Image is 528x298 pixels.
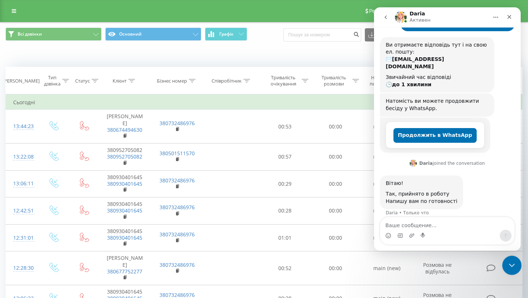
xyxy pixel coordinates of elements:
[18,31,42,37] span: Всі дзвінки
[159,204,195,211] a: 380732486976
[260,143,311,171] td: 00:57
[159,150,195,157] a: 380501511570
[361,224,413,251] td: main (new)
[5,28,102,41] button: Всі дзвінки
[107,180,142,187] a: 380930401645
[219,32,234,37] span: Графік
[13,204,31,218] div: 12:42:51
[107,126,142,133] a: 380674494630
[113,78,126,84] div: Клієнт
[107,268,142,275] a: 380677752277
[361,251,413,285] td: main (new)
[260,251,311,285] td: 00:52
[205,28,247,41] button: Графік
[13,177,31,191] div: 13:06:11
[361,197,413,225] td: main (new)
[159,177,195,184] a: 380732486976
[159,261,195,268] a: 380732486976
[260,110,311,143] td: 00:53
[361,143,413,171] td: main (new)
[13,119,31,134] div: 13:44:23
[310,143,361,171] td: 00:00
[99,110,151,143] td: [PERSON_NAME]
[361,170,413,197] td: main (new)
[310,110,361,143] td: 00:00
[367,74,403,87] div: Назва схеми переадресації
[159,231,195,238] a: 380732486976
[260,224,311,251] td: 01:01
[267,74,300,87] div: Тривалість очікування
[310,170,361,197] td: 00:00
[75,78,90,84] div: Статус
[159,120,195,127] a: 380732486976
[13,231,31,245] div: 12:31:01
[365,28,404,41] button: Експорт
[107,153,142,160] a: 380952705082
[99,170,151,197] td: 380930401645
[260,197,311,225] td: 00:28
[44,74,60,87] div: Тип дзвінка
[317,74,351,87] div: Тривалість розмови
[13,150,31,164] div: 13:22:08
[310,197,361,225] td: 00:00
[283,28,361,41] input: Пошук за номером
[99,197,151,225] td: 380930401645
[374,7,521,251] iframe: Intercom live chat
[157,78,187,84] div: Бізнес номер
[13,261,31,275] div: 12:28:30
[369,8,423,14] span: Реферальна програма
[502,256,522,275] iframe: Intercom live chat
[260,170,311,197] td: 00:29
[99,143,151,171] td: 380952705082
[361,110,413,143] td: main (new)
[99,251,151,285] td: [PERSON_NAME]
[310,224,361,251] td: 00:00
[423,261,452,275] span: Розмова не відбулась
[6,95,522,110] td: Сьогодні
[105,28,201,41] button: Основний
[310,251,361,285] td: 00:00
[3,78,40,84] div: [PERSON_NAME]
[212,78,242,84] div: Співробітник
[99,224,151,251] td: 380930401645
[107,207,142,214] a: 380930401645
[107,234,142,241] a: 380930401645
